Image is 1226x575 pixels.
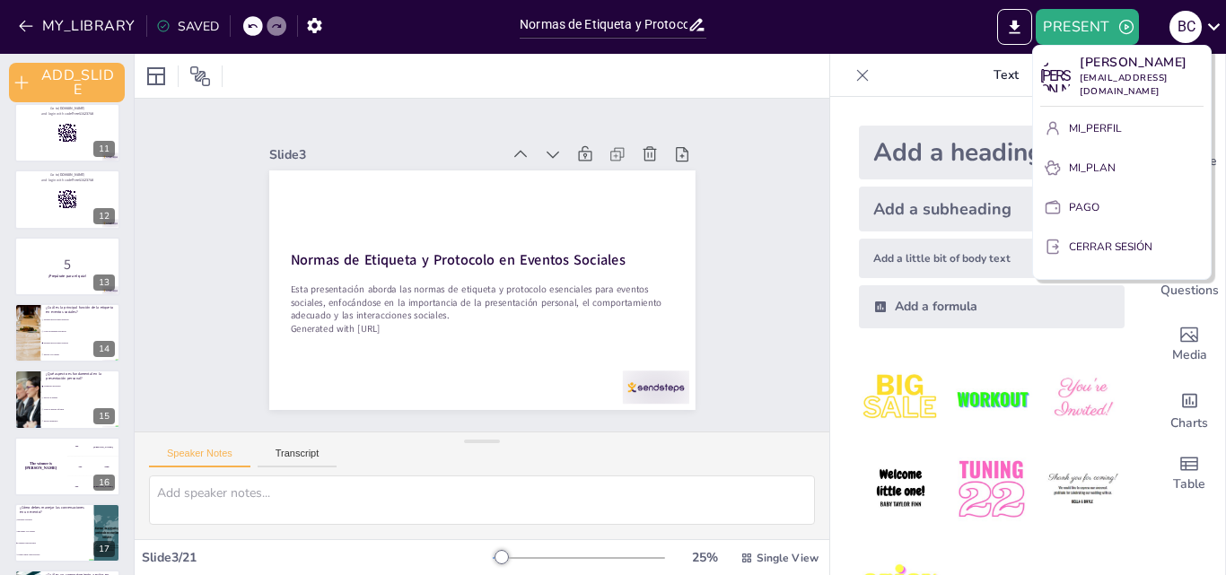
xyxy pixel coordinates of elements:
button: MI_PLAN [1040,153,1204,182]
button: MI_PERFIL [1040,114,1204,143]
button: CERRAR SESIÓN [1040,232,1204,261]
font: MI_PERFIL [1069,121,1122,135]
font: PAGO [1069,200,1099,214]
font: [EMAIL_ADDRESS][DOMAIN_NAME] [1080,72,1168,98]
button: PAGO [1040,193,1204,222]
font: CERRAR SESIÓN [1069,240,1152,254]
font: [PERSON_NAME] [1080,54,1187,71]
font: ANTES [PERSON_NAME] [1040,39,1070,113]
font: MI_PLAN [1069,161,1116,175]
